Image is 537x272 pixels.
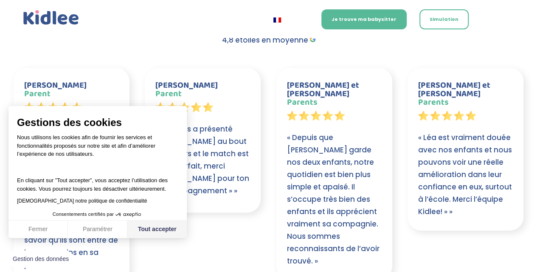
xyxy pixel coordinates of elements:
[155,123,250,197] p: « On nous a présenté [PERSON_NAME] au bout de 4 jours et le match est juste parfait, merci [PERSO...
[17,133,178,164] p: Nous utilisons les cookies afin de fournir les services et fonctionnalités proposés sur notre sit...
[321,9,407,29] a: Je trouve ma babysitter
[8,250,74,268] button: Fermer le widget sans consentement
[418,81,513,111] h3: [PERSON_NAME] et [PERSON_NAME]
[22,9,81,27] img: logo_kidlee_bleu
[68,220,127,238] button: Paramétrer
[418,132,513,218] p: « Léa est vraiment douée avec nos enfants et nous pouvons voir une réelle amélioration dans leur ...
[418,95,449,109] span: Parents
[127,220,187,238] button: Tout accepter
[273,17,281,23] img: Français
[155,87,182,100] span: Parent
[24,87,51,100] span: Parent
[115,202,141,227] svg: Axeptio
[24,81,119,102] h3: [PERSON_NAME]
[48,209,147,220] button: Consentements certifiés par
[287,81,382,111] h3: [PERSON_NAME] et [PERSON_NAME]
[419,9,469,29] a: Simulation
[54,34,484,46] p: 4,8 étoiles en moyenne
[287,132,382,267] p: « Depuis que [PERSON_NAME] garde nos deux enfants, notre quotidien est bien plus simple et apaisé...
[17,168,178,193] p: En cliquant sur ”Tout accepter”, vous acceptez l’utilisation des cookies. Vous pourrez toujours l...
[17,198,147,204] a: [DEMOGRAPHIC_DATA] notre politique de confidentialité
[287,95,318,109] span: Parents
[8,220,68,238] button: Fermer
[155,81,250,102] h3: [PERSON_NAME]
[22,9,81,27] a: Kidlee Logo
[17,116,178,129] span: Gestions des cookies
[13,255,69,263] span: Gestion des données
[53,212,114,217] span: Consentements certifiés par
